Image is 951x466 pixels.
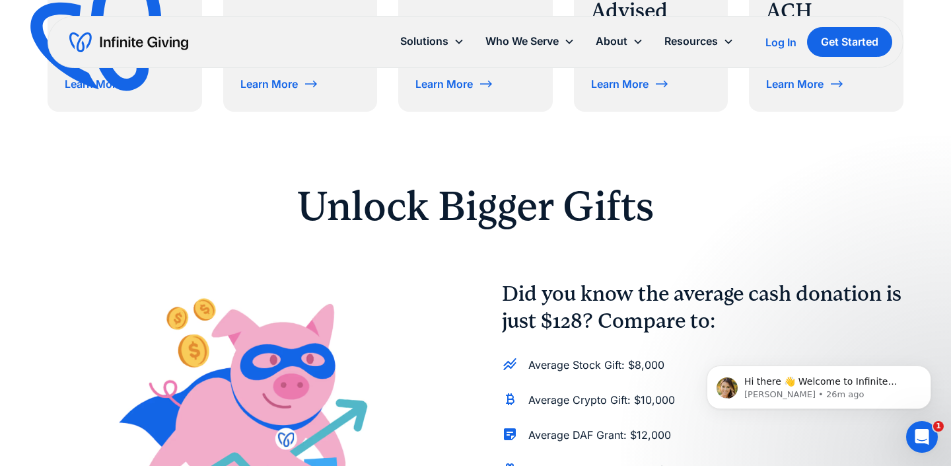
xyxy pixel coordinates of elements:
[415,79,473,89] div: Learn More
[528,356,664,374] p: Average Stock Gift: $8,000
[591,79,649,89] div: Learn More
[400,32,448,50] div: Solutions
[69,32,188,53] a: home
[475,27,585,56] div: Who We Serve
[664,32,718,50] div: Resources
[906,421,938,453] iframe: Intercom live chat
[528,391,675,409] p: Average Crypto Gift: $10,000
[654,27,744,56] div: Resources
[137,186,814,227] h2: Unlock Bigger Gifts
[240,79,298,89] div: Learn More
[933,421,944,432] span: 1
[807,27,892,57] a: Get Started
[502,280,903,335] h4: Did you know the average cash donation is just $128? Compare to:
[765,37,796,48] div: Log In
[765,34,796,50] a: Log In
[766,79,824,89] div: Learn More
[485,32,559,50] div: Who We Serve
[585,27,654,56] div: About
[390,27,475,56] div: Solutions
[687,338,951,430] iframe: Intercom notifications message
[528,426,671,444] p: Average DAF Grant: $12,000
[596,32,627,50] div: About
